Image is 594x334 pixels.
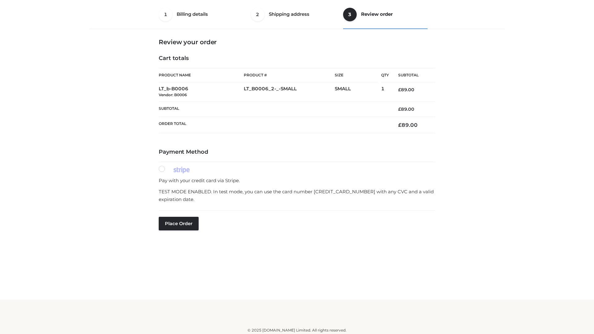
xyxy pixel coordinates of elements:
[381,68,389,82] th: Qty
[159,149,435,156] h4: Payment Method
[398,87,414,92] bdi: 89.00
[244,82,335,102] td: LT_B0006_2-_-SMALL
[159,188,435,203] p: TEST MODE ENABLED. In test mode, you can use the card number [CREDIT_CARD_NUMBER] with any CVC an...
[159,177,435,185] p: Pay with your credit card via Stripe.
[159,68,244,82] th: Product Name
[159,38,435,46] h3: Review your order
[159,101,389,117] th: Subtotal
[335,68,378,82] th: Size
[398,106,414,112] bdi: 89.00
[92,327,502,333] div: © 2025 [DOMAIN_NAME] Limited. All rights reserved.
[398,122,402,128] span: £
[389,68,435,82] th: Subtotal
[398,87,401,92] span: £
[398,122,418,128] bdi: 89.00
[159,55,435,62] h4: Cart totals
[381,82,389,102] td: 1
[159,92,187,97] small: Vendor: B0006
[159,82,244,102] td: LT_b-B0006
[335,82,381,102] td: SMALL
[159,217,199,230] button: Place order
[398,106,401,112] span: £
[159,117,389,133] th: Order Total
[244,68,335,82] th: Product #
